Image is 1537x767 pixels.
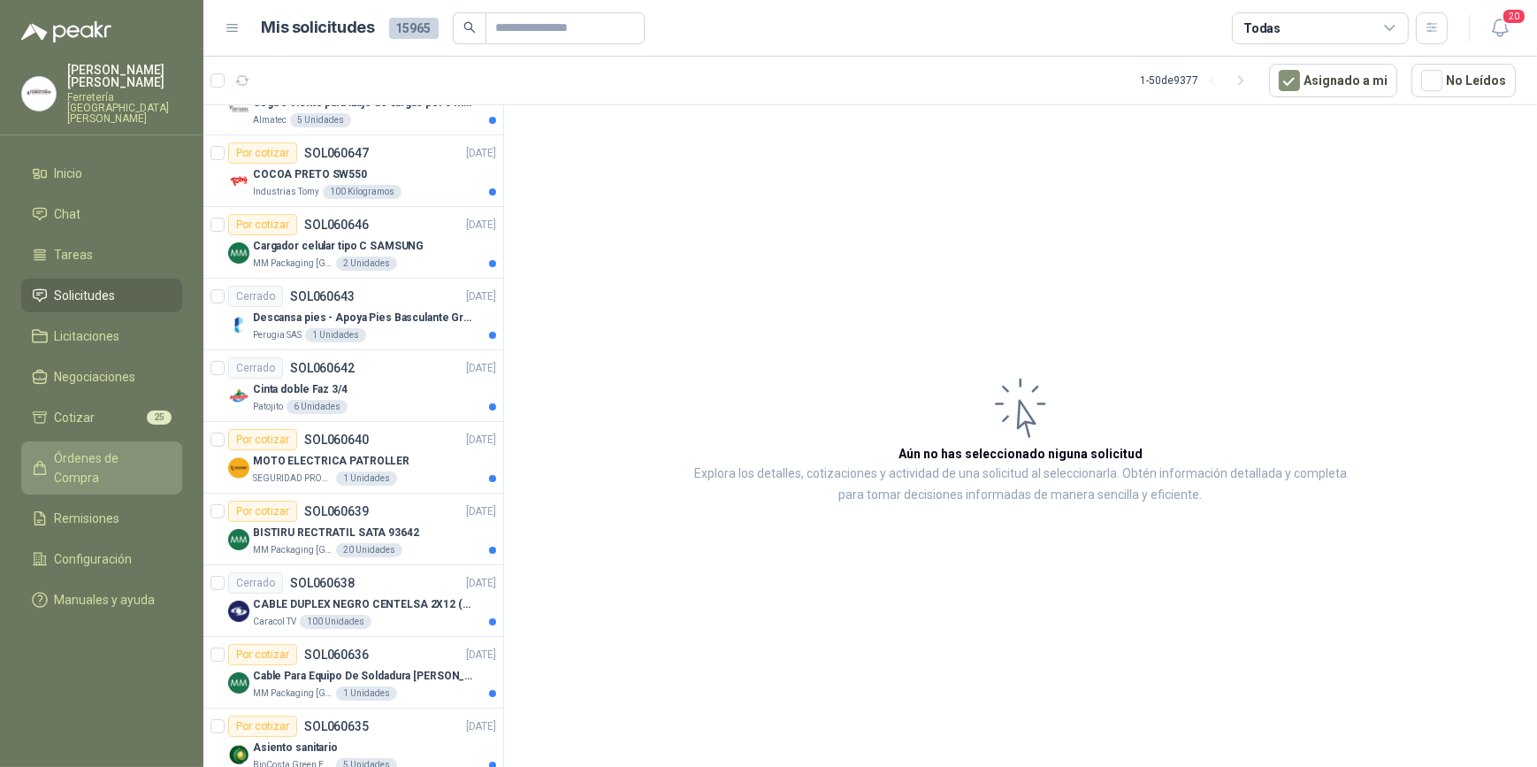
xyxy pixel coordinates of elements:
p: SOL060646 [304,219,369,231]
p: Ferretería [GEOGRAPHIC_DATA][PERSON_NAME] [67,92,182,124]
a: CerradoSOL060638[DATE] Company LogoCABLE DUPLEX NEGRO CENTELSA 2X12 (COLOR NEGRO)Caracol TV100 Un... [203,565,503,637]
p: BISTIRU RECTRATIL SATA 93642 [253,525,419,541]
a: Tareas [21,238,182,272]
p: Cinta doble Faz 3/4 [253,381,348,398]
p: MOTO ELECTRICA PATROLLER [253,453,409,470]
img: Company Logo [228,386,249,407]
div: 20 Unidades [336,543,402,557]
span: Cotizar [55,408,96,427]
span: Licitaciones [55,326,120,346]
a: Solicitudes [21,279,182,312]
p: [PERSON_NAME] [PERSON_NAME] [67,64,182,88]
p: MM Packaging [GEOGRAPHIC_DATA] [253,686,333,701]
img: Company Logo [228,99,249,120]
a: Por cotizarSOL060639[DATE] Company LogoBISTIRU RECTRATIL SATA 93642MM Packaging [GEOGRAPHIC_DATA]... [203,494,503,565]
div: Por cotizar [228,142,297,164]
p: SOL060638 [290,577,355,589]
a: Licitaciones [21,319,182,353]
div: Cerrado [228,572,283,594]
span: Manuales y ayuda [55,590,156,610]
span: Solicitudes [55,286,116,305]
div: 1 Unidades [305,328,366,342]
span: Configuración [55,549,133,569]
a: Negociaciones [21,360,182,394]
div: Cerrado [228,286,283,307]
div: 5 Unidades [290,113,351,127]
p: [DATE] [466,432,496,449]
p: SOL060642 [290,362,355,374]
span: 25 [147,410,172,425]
span: Negociaciones [55,367,136,387]
span: Remisiones [55,509,120,528]
div: 2 Unidades [336,257,397,271]
img: Company Logo [228,314,249,335]
a: Configuración [21,542,182,576]
p: Caracol TV [253,615,296,629]
p: MM Packaging [GEOGRAPHIC_DATA] [253,543,333,557]
div: Por cotizar [228,644,297,665]
a: Manuales y ayuda [21,583,182,617]
p: [DATE] [466,217,496,234]
span: Órdenes de Compra [55,449,165,487]
img: Company Logo [228,529,249,550]
img: Company Logo [22,77,56,111]
img: Company Logo [228,672,249,694]
a: Remisiones [21,502,182,535]
button: 20 [1484,12,1516,44]
p: CABLE DUPLEX NEGRO CENTELSA 2X12 (COLOR NEGRO) [253,596,473,613]
p: SOL060636 [304,648,369,661]
img: Company Logo [228,171,249,192]
p: Patojito [253,400,283,414]
h3: Aún no has seleccionado niguna solicitud [898,444,1143,464]
a: Chat [21,197,182,231]
p: MM Packaging [GEOGRAPHIC_DATA] [253,257,333,271]
div: Todas [1243,19,1281,38]
a: Por cotizarSOL060640[DATE] Company LogoMOTO ELECTRICA PATROLLERSEGURIDAD PROVISER LTDA1 Unidades [203,422,503,494]
button: Asignado a mi [1269,64,1397,97]
p: [DATE] [466,647,496,663]
div: 100 Unidades [300,615,371,629]
p: SOL060640 [304,433,369,446]
h1: Mis solicitudes [262,15,375,41]
p: Perugia SAS [253,328,302,342]
span: Chat [55,204,81,224]
a: Órdenes de Compra [21,441,182,495]
div: 1 - 50 de 9377 [1140,66,1255,95]
img: Company Logo [228,601,249,622]
span: 15965 [389,18,439,39]
p: [DATE] [466,360,496,377]
span: search [463,21,476,34]
div: Por cotizar [228,716,297,737]
p: [DATE] [466,288,496,305]
a: CerradoSOL060642[DATE] Company LogoCinta doble Faz 3/4Patojito6 Unidades [203,350,503,422]
img: Company Logo [228,242,249,264]
p: [DATE] [466,503,496,520]
p: [DATE] [466,145,496,162]
p: [DATE] [466,718,496,735]
a: Inicio [21,157,182,190]
p: SOL060643 [290,290,355,303]
p: COCOA PRETO SW550 [253,166,367,183]
a: Por cotizarSOL060647[DATE] Company LogoCOCOA PRETO SW550Industrias Tomy100 Kilogramos [203,135,503,207]
a: CerradoSOL060643[DATE] Company LogoDescansa pies - Apoya Pies Basculante Graduable ErgonómicoPeru... [203,279,503,350]
a: Cotizar25 [21,401,182,434]
p: Explora los detalles, cotizaciones y actividad de una solicitud al seleccionarla. Obtén informaci... [681,464,1360,506]
a: Por cotizarSOL060636[DATE] Company LogoCable Para Equipo De Soldadura [PERSON_NAME]MM Packaging [... [203,637,503,709]
p: SOL060639 [304,505,369,518]
div: Cerrado [228,357,283,379]
p: [DATE] [466,575,496,592]
p: Almatec [253,113,287,127]
img: Company Logo [228,457,249,479]
div: 6 Unidades [287,400,348,414]
p: SOL060635 [304,720,369,732]
span: Tareas [55,245,94,265]
div: 1 Unidades [336,686,397,701]
p: SEGURIDAD PROVISER LTDA [253,472,333,486]
button: No Leídos [1411,64,1516,97]
p: Descansa pies - Apoya Pies Basculante Graduable Ergonómico [253,310,473,326]
div: Por cotizar [228,501,297,522]
p: Cable Para Equipo De Soldadura [PERSON_NAME] [253,668,473,685]
p: SOL060647 [304,147,369,159]
a: Por cotizarSOL060646[DATE] Company LogoCargador celular tipo C SAMSUNGMM Packaging [GEOGRAPHIC_DA... [203,207,503,279]
img: Company Logo [228,744,249,765]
